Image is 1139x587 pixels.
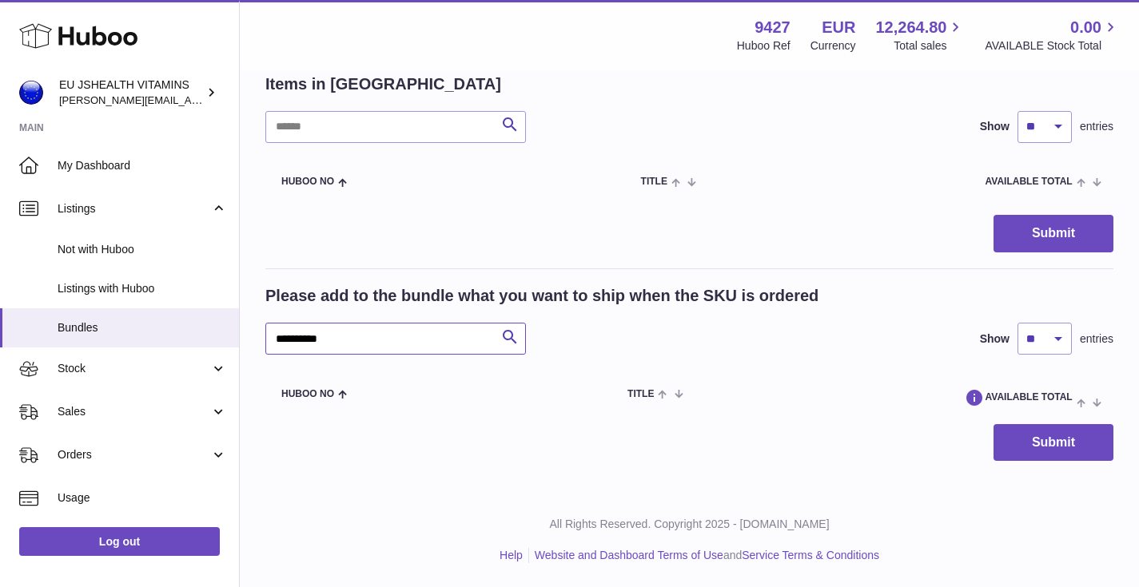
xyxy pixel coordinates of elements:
span: Huboo no [281,176,334,187]
a: Service Terms & Conditions [742,549,879,561]
div: Huboo Ref [737,38,791,54]
span: Huboo no [281,389,334,399]
span: Usage [58,490,227,506]
span: Listings [58,201,210,216]
button: Submit [994,215,1113,252]
span: [PERSON_NAME][EMAIL_ADDRESS][DOMAIN_NAME] [59,93,321,106]
span: AVAILABLE Stock Total [985,38,1120,54]
span: AVAILABLE Total [959,387,1073,407]
h2: Please add to the bundle what you want to ship when the SKU is ordered [265,285,818,307]
span: Bundles [58,320,227,335]
p: All Rights Reserved. Copyright 2025 - [DOMAIN_NAME] [253,517,1126,532]
span: Stock [58,361,210,376]
span: 12,264.80 [875,17,946,38]
li: and [529,548,879,563]
label: Show [980,119,1010,134]
span: Title [627,389,654,399]
span: Sales [58,404,210,419]
h2: Items in [GEOGRAPHIC_DATA] [265,73,501,95]
span: Orders [58,447,210,462]
span: Title [641,176,667,187]
span: Not with Huboo [58,242,227,257]
a: 0.00 AVAILABLE Stock Total [985,17,1120,54]
span: entries [1080,119,1113,134]
button: Submit [994,424,1113,462]
img: laura@jessicasepel.com [19,81,43,105]
span: 0.00 [1070,17,1101,38]
span: My Dashboard [58,158,227,173]
a: 12,264.80 Total sales [875,17,965,54]
a: Help [500,549,523,561]
div: Currency [810,38,856,54]
span: Listings with Huboo [58,281,227,296]
a: Website and Dashboard Terms of Use [535,549,723,561]
strong: EUR [822,17,855,38]
span: AVAILABLE Total [986,176,1073,187]
strong: 9427 [755,17,791,38]
label: Show [980,331,1010,347]
span: entries [1080,331,1113,347]
span: Total sales [894,38,965,54]
a: Log out [19,527,220,556]
div: EU JSHEALTH VITAMINS [59,77,203,108]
